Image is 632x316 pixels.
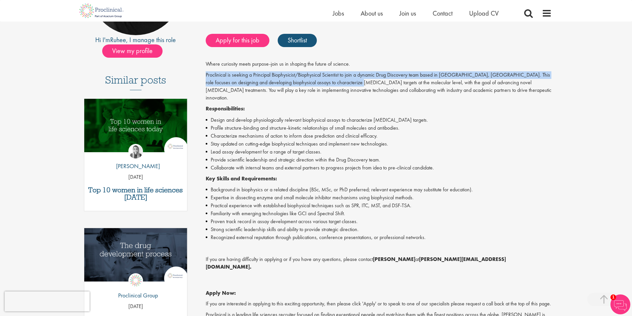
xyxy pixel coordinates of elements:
[206,202,552,210] li: Practical experience with established biophysical techniques such as SPR, ITC, MST, and DSF-TSA.
[84,173,187,181] p: [DATE]
[373,256,415,263] strong: [PERSON_NAME]
[113,273,158,303] a: Proclinical Group Proclinical Group
[206,116,552,124] li: Design and develop physiologically relevant biophysical assays to characterize [MEDICAL_DATA] tar...
[469,9,499,18] a: Upload CV
[111,144,160,174] a: Hannah Burke [PERSON_NAME]
[110,35,126,44] a: Ruhee
[128,273,143,288] img: Proclinical Group
[206,194,552,202] li: Expertise in dissecting enzyme and small molecule inhibitor mechanisms using biophysical methods.
[206,175,277,182] strong: Key Skills and Requirements:
[206,289,236,296] strong: Apply Now:
[206,300,552,308] p: If you are interested in applying to this exciting opportunity, then please click 'Apply' or to s...
[84,303,187,310] p: [DATE]
[206,60,552,68] p: Where curiosity meets purpose-join us in shaping the future of science.
[433,9,453,18] a: Contact
[206,132,552,140] li: Characterize mechanisms of action to inform dose prediction and clinical efficacy.
[105,74,166,90] h3: Similar posts
[206,156,552,164] li: Provide scientific leadership and strategic direction within the Drug Discovery team.
[102,46,169,54] a: View my profile
[206,34,269,47] a: Apply for this job
[206,210,552,218] li: Familiarity with emerging technologies like GCI and Spectral Shift.
[610,294,616,300] span: 1
[206,256,506,270] strong: [PERSON_NAME][EMAIL_ADDRESS][DOMAIN_NAME].
[111,162,160,170] p: [PERSON_NAME]
[128,144,143,158] img: Hannah Burke
[206,140,552,148] li: Stay updated on cutting-edge biophysical techniques and implement new technologies.
[102,44,163,58] span: View my profile
[206,218,552,225] li: Proven track record in assay development across various target classes.
[88,186,184,201] a: Top 10 women in life sciences [DATE]
[206,164,552,172] li: Collaborate with internal teams and external partners to progress projects from idea to pre-clini...
[333,9,344,18] a: Jobs
[361,9,383,18] a: About us
[84,99,187,158] a: Link to a post
[84,228,187,287] a: Link to a post
[206,105,245,112] strong: Responsibilities:
[206,148,552,156] li: Lead assay development for a range of target classes.
[206,186,552,194] li: Background in biophysics or a related discipline (BSc, MSc, or PhD preferred; relevant experience...
[399,9,416,18] a: Join us
[278,34,317,47] a: Shortlist
[84,228,187,282] img: The drug development process
[206,256,552,271] p: If you are having difficulty in applying or if you have any questions, please contact at
[206,225,552,233] li: Strong scientific leadership skills and ability to provide strategic direction.
[610,294,630,314] img: Chatbot
[84,99,187,152] img: Top 10 women in life sciences today
[206,233,552,241] li: Recognized external reputation through publications, conference presentations, or professional ne...
[206,124,552,132] li: Profile structure-binding and structure-kinetic relationships of small molecules and antibodies.
[5,291,90,311] iframe: reCAPTCHA
[113,291,158,300] p: Proclinical Group
[81,35,191,45] div: Hi I'm , I manage this role
[206,71,552,101] p: Proclinical is seeking a Principal Biophysicist/Biophysical Scientist to join a dynamic Drug Disc...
